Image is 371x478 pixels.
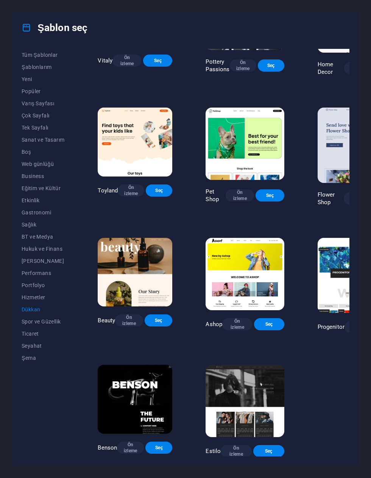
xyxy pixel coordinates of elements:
span: Seç [152,187,166,194]
button: Sanat ve Tasarım [22,134,64,146]
button: Şema [22,352,64,364]
span: Seç [259,448,278,454]
button: Sağlık [22,219,64,231]
span: Ticaret [22,331,64,337]
button: Seç [145,442,172,454]
span: Performans [22,270,64,276]
button: Tek Sayfalı [22,122,64,134]
button: Ön izleme [118,184,144,197]
button: Çok Sayfalı [22,109,64,122]
button: Performans [22,267,64,279]
span: Spor ve Güzellik [22,319,64,325]
button: Ön izleme [230,59,256,72]
img: Toyland [98,108,172,177]
button: Ön izleme [221,445,252,457]
span: Ön izleme [236,59,250,72]
span: Seç [264,62,278,69]
h4: Şablon seç [22,22,87,34]
span: Ön izleme [227,445,246,457]
img: Beauty [98,238,172,307]
button: Seç [258,59,284,72]
button: Boş [22,146,64,158]
button: Ticaret [22,328,64,340]
p: Benson [98,444,117,451]
span: Ön izleme [232,189,248,202]
button: Şablonlarım [22,61,64,73]
button: Hukuk ve Finans [22,243,64,255]
button: Seyahat [22,340,64,352]
span: Portfolyo [22,282,64,288]
button: [PERSON_NAME] [22,255,64,267]
p: Pottery Passions [206,58,229,73]
button: Ön izleme [112,55,142,67]
p: Home Decor [318,61,344,76]
button: Seç [254,318,284,330]
button: Business [22,170,64,182]
button: Ön izleme [344,192,371,205]
p: Toyland [98,187,118,194]
span: Dükkan [22,306,64,312]
span: Çok Sayfalı [22,112,64,119]
button: Eğitim ve Kültür [22,182,64,194]
button: Dükkan [22,303,64,316]
span: Business [22,173,64,179]
span: [PERSON_NAME] [22,258,64,264]
span: Varış Sayfası [22,100,64,106]
span: Hizmetler [22,294,64,300]
img: Benson [98,365,172,434]
button: Spor ve Güzellik [22,316,64,328]
button: Yeni [22,73,64,85]
span: Seç [151,317,167,323]
button: Ön izleme [222,318,253,330]
img: Ashop [206,238,284,310]
span: Etkinlik [22,197,64,203]
p: Flower Shop [318,191,344,206]
button: Etkinlik [22,194,64,206]
span: Gastronomi [22,209,64,216]
p: Beauty [98,317,115,324]
img: Estilo [206,365,284,437]
button: Portfolyo [22,279,64,291]
button: Seç [256,189,284,202]
span: Seç [151,445,166,451]
button: Seç [145,314,173,326]
button: Ön izleme [344,321,371,333]
span: Popüler [22,88,64,94]
button: Tüm Şablonlar [22,49,64,61]
button: Seç [253,445,284,457]
span: Seç [262,192,278,198]
p: Progenitor [318,323,344,331]
button: Ön izleme [226,189,254,202]
span: Sanat ve Tasarım [22,137,64,143]
span: Yeni [22,76,64,82]
button: Ön izleme [115,314,143,326]
p: Pet Shop [206,188,226,203]
p: Estilo [206,447,221,455]
span: Eğitim ve Kültür [22,185,64,191]
button: Ön izleme [117,442,144,454]
img: Pet Shop [206,108,284,180]
span: Seç [149,58,166,64]
p: Vitaly [98,57,112,64]
span: Ön izleme [118,55,136,67]
span: Web günlüğü [22,161,64,167]
button: Popüler [22,85,64,97]
span: Ön izleme [123,442,138,454]
span: Seç [260,321,278,327]
button: Ön izleme [344,62,371,74]
span: Ön izleme [228,318,246,330]
span: Ön izleme [124,184,138,197]
span: BT ve Medya [22,234,64,240]
span: Sağlık [22,222,64,228]
span: Hukuk ve Finans [22,246,64,252]
button: Gastronomi [22,206,64,219]
span: Tüm Şablonlar [22,52,64,58]
span: Tek Sayfalı [22,125,64,131]
span: Şablonlarım [22,64,64,70]
button: Seç [146,184,172,197]
span: Ön izleme [121,314,137,326]
button: Varış Sayfası [22,97,64,109]
button: Seç [143,55,172,67]
span: Boş [22,149,64,155]
button: Hizmetler [22,291,64,303]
